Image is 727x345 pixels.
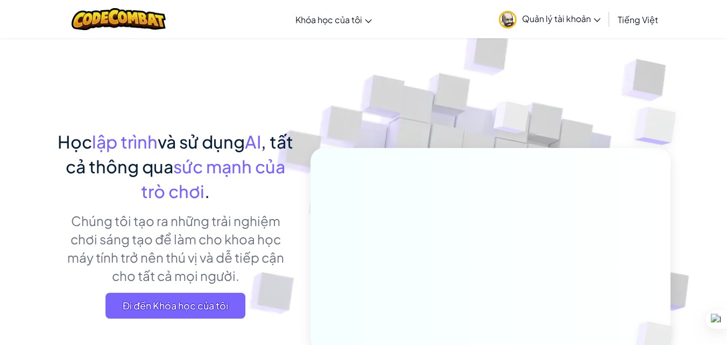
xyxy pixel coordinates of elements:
[612,5,664,34] a: Tiếng Việt
[204,180,210,202] span: .
[613,81,706,172] img: Overlap cubes
[158,131,245,152] span: và sử dụng
[141,156,285,202] span: sức mạnh của trò chơi
[499,11,517,29] img: avatar
[295,14,362,25] span: Khóa học của tôi
[105,293,245,319] a: Đi đến Khóa học của tôi
[72,8,166,30] img: CodeCombat logo
[473,80,550,160] img: Overlap cubes
[618,14,658,25] span: Tiếng Việt
[92,131,158,152] span: lập trình
[58,131,92,152] span: Học
[493,2,606,36] a: Quản lý tài khoản
[57,212,294,285] p: Chúng tôi tạo ra những trải nghiệm chơi sáng tạo để làm cho khoa học máy tính trở nên thú vị và d...
[522,13,601,24] span: Quản lý tài khoản
[290,5,377,34] a: Khóa học của tôi
[245,131,261,152] span: AI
